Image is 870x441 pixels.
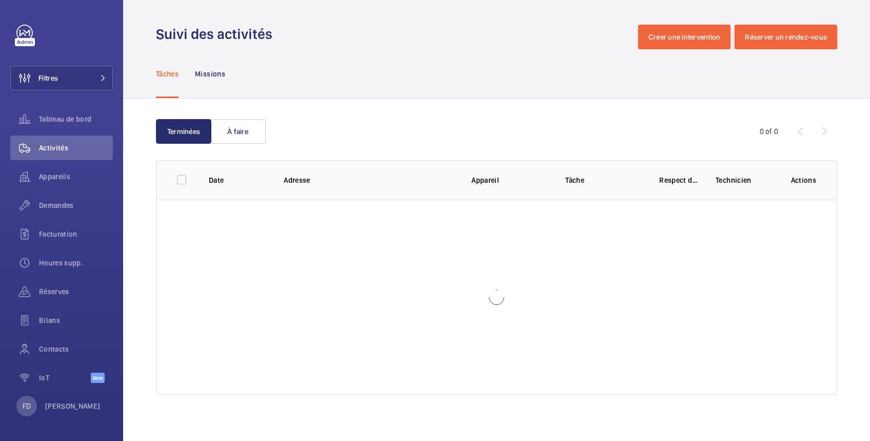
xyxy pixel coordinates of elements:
p: Adresse [284,175,455,185]
span: Bilans [39,315,113,325]
button: Terminées [156,119,211,144]
span: Beta [91,373,105,383]
span: Contacts [39,344,113,354]
div: 0 of 0 [760,126,778,137]
span: Filtres [38,73,58,83]
span: Réserves [39,286,113,297]
p: Tâche [565,175,643,185]
p: Appareil [471,175,549,185]
p: Tâches [156,69,179,79]
p: Missions [195,69,225,79]
p: Date [209,175,267,185]
span: Demandes [39,200,113,210]
h1: Suivi des activités [156,25,279,44]
p: Respect délai [659,175,699,185]
span: Appareils [39,171,113,182]
p: Actions [791,175,816,185]
button: Réserver un rendez-vous [735,25,837,49]
button: Filtres [10,66,113,90]
span: Tableau de bord [39,114,113,124]
span: IoT [39,373,91,383]
p: [PERSON_NAME] [45,401,101,411]
p: FD [23,401,31,411]
button: À faire [210,119,266,144]
p: Technicien [716,175,774,185]
button: Créer une intervention [638,25,731,49]
span: Facturation [39,229,113,239]
span: Activités [39,143,113,153]
span: Heures supp. [39,258,113,268]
